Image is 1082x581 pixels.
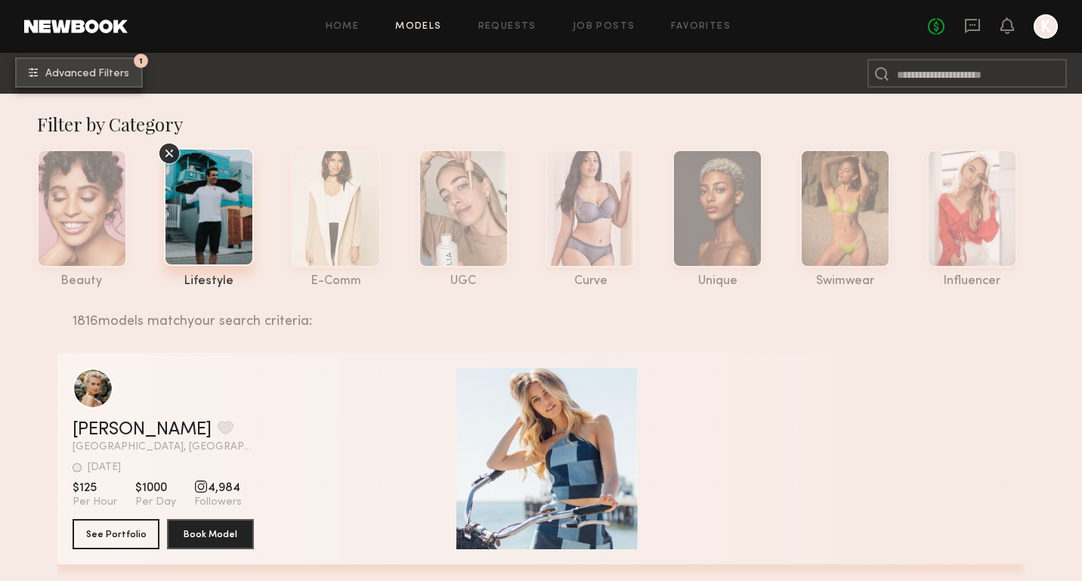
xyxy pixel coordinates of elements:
[135,496,176,509] span: Per Day
[194,496,242,509] span: Followers
[139,57,143,64] span: 1
[37,275,127,288] div: beauty
[927,275,1017,288] div: influencer
[73,519,159,549] button: See Portfolio
[395,22,441,32] a: Models
[419,275,509,288] div: UGC
[167,519,254,549] button: Book Model
[546,275,635,288] div: curve
[135,481,176,496] span: $1000
[194,481,242,496] span: 4,984
[1034,14,1058,39] a: K
[73,421,212,439] a: [PERSON_NAME]
[73,481,117,496] span: $125
[291,275,381,288] div: e-comm
[573,22,635,32] a: Job Posts
[73,297,1012,329] div: 1816 models match your search criteria:
[88,462,121,473] div: [DATE]
[45,69,129,79] span: Advanced Filters
[73,496,117,509] span: Per Hour
[326,22,360,32] a: Home
[164,275,254,288] div: lifestyle
[478,22,536,32] a: Requests
[800,275,890,288] div: swimwear
[15,57,143,88] button: 1Advanced Filters
[672,275,762,288] div: unique
[73,442,254,453] span: [GEOGRAPHIC_DATA], [GEOGRAPHIC_DATA]
[671,22,731,32] a: Favorites
[37,112,1061,136] div: Filter by Category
